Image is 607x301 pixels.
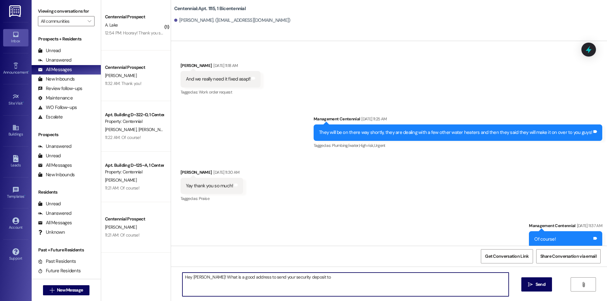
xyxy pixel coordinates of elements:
[38,76,75,82] div: New Inbounds
[23,100,24,105] span: •
[3,153,28,170] a: Leads
[38,114,63,120] div: Escalate
[38,66,72,73] div: All Messages
[32,131,101,138] div: Prospects
[38,268,81,274] div: Future Residents
[105,118,163,125] div: Property: Centennial
[314,116,602,124] div: Management Centennial
[581,282,586,287] i: 
[3,29,28,46] a: Inbox
[199,196,209,201] span: Praise
[3,91,28,108] a: Site Visit •
[38,220,72,226] div: All Messages
[105,64,163,71] div: Centennial Prospect
[105,177,137,183] span: [PERSON_NAME]
[105,81,141,86] div: 11:32 AM: Thank you!
[32,189,101,196] div: Residents
[32,36,101,42] div: Prospects + Residents
[3,246,28,263] a: Support
[24,193,25,198] span: •
[226,36,241,41] span: High risk ,
[212,62,238,69] div: [DATE] 11:18 AM
[181,169,243,178] div: [PERSON_NAME]
[105,73,137,78] span: [PERSON_NAME]
[32,247,101,253] div: Past + Future Residents
[332,143,359,148] span: Plumbing/water ,
[105,135,141,140] div: 11:22 AM: Of course!
[360,116,387,122] div: [DATE] 11:25 AM
[9,5,22,17] img: ResiDesk Logo
[174,17,291,24] div: [PERSON_NAME]. ([EMAIL_ADDRESS][DOMAIN_NAME])
[105,30,291,36] div: 12:54 PM: Hooray! Thank you so much! I really appreciate you working so hard to figure this out f...
[105,14,163,20] div: Centennial Prospect
[105,169,163,175] div: Property: Centennial
[38,95,73,101] div: Maintenance
[521,277,552,292] button: Send
[3,122,28,139] a: Buildings
[575,222,602,229] div: [DATE] 11:37 AM
[182,273,509,296] textarea: Hey [PERSON_NAME]! What is a good address to send your security deposit to
[359,143,374,148] span: High risk ,
[38,143,71,150] div: Unanswered
[38,172,75,178] div: New Inbounds
[181,194,243,203] div: Tagged as:
[199,89,232,95] span: Work order request
[57,287,83,293] span: New Message
[38,85,82,92] div: Review follow-ups
[3,215,28,232] a: Account
[105,111,163,118] div: Apt. Building D~322~D, 1 Centennial
[105,216,163,222] div: Centennial Prospect
[41,16,84,26] input: All communities
[50,288,54,293] i: 
[38,162,72,169] div: All Messages
[105,232,139,238] div: 11:21 AM: Of course!
[534,236,556,243] div: Of course!
[105,224,137,230] span: [PERSON_NAME]
[287,36,303,41] span: Water bill
[174,5,246,12] b: Centennial: Apt. 1115, 1 Bicentennial
[38,153,61,159] div: Unread
[28,69,29,74] span: •
[38,47,61,54] div: Unread
[138,127,172,132] span: [PERSON_NAME]
[199,36,226,41] span: Plumbing/water ,
[186,76,251,82] div: And we really need it fixed asap!!
[314,141,602,150] div: Tagged as:
[181,62,261,71] div: [PERSON_NAME]
[528,282,533,287] i: 
[38,57,71,63] div: Unanswered
[374,143,385,148] span: Urgent
[212,169,239,176] div: [DATE] 11:30 AM
[105,162,163,169] div: Apt. Building D~125~A, 1 Centennial
[38,6,95,16] label: Viewing conversations for
[38,229,65,236] div: Unknown
[88,19,91,24] i: 
[38,258,76,265] div: Past Residents
[481,249,533,263] button: Get Conversation Link
[105,22,118,28] span: A. Lake
[485,253,529,260] span: Get Conversation Link
[536,249,601,263] button: Share Conversation via email
[181,87,261,97] div: Tagged as:
[38,104,77,111] div: WO Follow-ups
[241,36,253,41] span: Urgent ,
[3,184,28,202] a: Templates •
[38,201,61,207] div: Unread
[536,281,545,288] span: Send
[43,285,90,295] button: New Message
[529,222,602,231] div: Management Centennial
[253,36,287,41] span: Work order request ,
[540,253,597,260] span: Share Conversation via email
[38,210,71,217] div: Unanswered
[105,127,138,132] span: [PERSON_NAME]
[319,129,592,136] div: They will be on there way shortly, they are dealing with a few other water heaters and then they ...
[105,185,139,191] div: 11:21 AM: Of course!
[186,183,233,189] div: Yay thank you so much!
